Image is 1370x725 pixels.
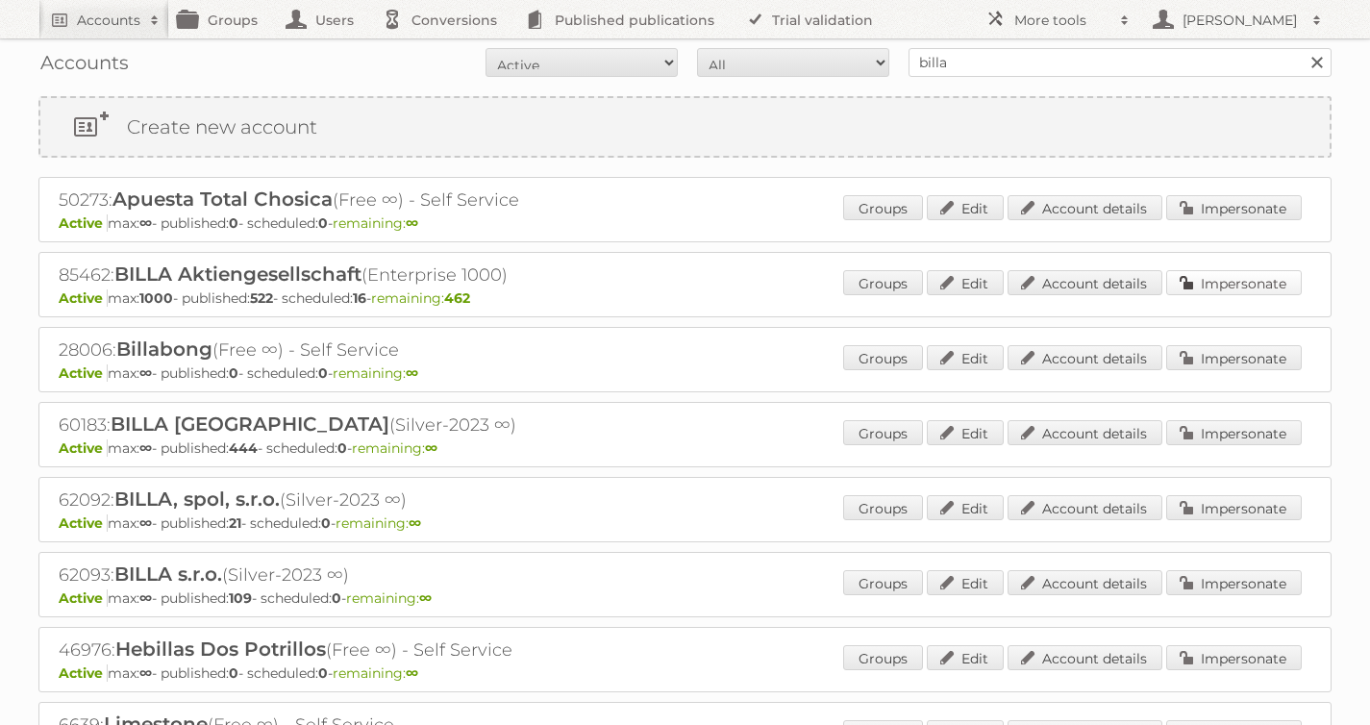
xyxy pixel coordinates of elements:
span: remaining: [346,589,432,607]
strong: 0 [229,364,238,382]
a: Edit [927,345,1004,370]
a: Account details [1008,495,1162,520]
strong: 0 [318,664,328,682]
strong: 0 [229,214,238,232]
a: Account details [1008,270,1162,295]
a: Create new account [40,98,1330,156]
span: Active [59,439,108,457]
span: BILLA, spol, s.r.o. [114,487,280,511]
p: max: - published: - scheduled: - [59,589,1311,607]
strong: ∞ [406,664,418,682]
p: max: - published: - scheduled: - [59,289,1311,307]
span: remaining: [333,364,418,382]
a: Account details [1008,645,1162,670]
span: Billabong [116,337,212,361]
a: Groups [843,270,923,295]
a: Account details [1008,345,1162,370]
span: remaining: [371,289,470,307]
strong: 0 [318,214,328,232]
strong: 0 [318,364,328,382]
p: max: - published: - scheduled: - [59,664,1311,682]
a: Account details [1008,420,1162,445]
h2: 28006: (Free ∞) - Self Service [59,337,732,362]
a: Groups [843,495,923,520]
span: BILLA s.r.o. [114,562,222,586]
a: Groups [843,345,923,370]
strong: ∞ [409,514,421,532]
a: Groups [843,420,923,445]
strong: ∞ [419,589,432,607]
strong: ∞ [139,439,152,457]
p: max: - published: - scheduled: - [59,364,1311,382]
strong: 0 [321,514,331,532]
a: Impersonate [1166,270,1302,295]
span: Active [59,589,108,607]
h2: [PERSON_NAME] [1178,11,1303,30]
a: Edit [927,420,1004,445]
p: max: - published: - scheduled: - [59,514,1311,532]
span: BILLA [GEOGRAPHIC_DATA] [111,412,389,436]
strong: ∞ [406,214,418,232]
strong: 0 [337,439,347,457]
strong: ∞ [425,439,437,457]
strong: 444 [229,439,258,457]
span: Hebillas Dos Potrillos [115,637,326,661]
a: Edit [927,270,1004,295]
strong: ∞ [406,364,418,382]
a: Impersonate [1166,345,1302,370]
h2: 85462: (Enterprise 1000) [59,262,732,287]
strong: 0 [332,589,341,607]
a: Account details [1008,570,1162,595]
a: Impersonate [1166,420,1302,445]
a: Edit [927,495,1004,520]
p: max: - published: - scheduled: - [59,214,1311,232]
h2: Accounts [77,11,140,30]
a: Groups [843,195,923,220]
a: Edit [927,570,1004,595]
strong: ∞ [139,664,152,682]
span: remaining: [336,514,421,532]
h2: 62093: (Silver-2023 ∞) [59,562,732,587]
a: Impersonate [1166,645,1302,670]
span: Apuesta Total Chosica [112,187,333,211]
span: remaining: [333,664,418,682]
span: Active [59,289,108,307]
span: remaining: [352,439,437,457]
span: Active [59,364,108,382]
h2: 62092: (Silver-2023 ∞) [59,487,732,512]
a: Groups [843,570,923,595]
span: Active [59,664,108,682]
a: Account details [1008,195,1162,220]
span: Active [59,214,108,232]
a: Impersonate [1166,195,1302,220]
strong: ∞ [139,514,152,532]
strong: 21 [229,514,241,532]
h2: More tools [1014,11,1110,30]
strong: 0 [229,664,238,682]
strong: 462 [444,289,470,307]
a: Impersonate [1166,570,1302,595]
a: Edit [927,195,1004,220]
h2: 46976: (Free ∞) - Self Service [59,637,732,662]
strong: ∞ [139,364,152,382]
p: max: - published: - scheduled: - [59,439,1311,457]
span: BILLA Aktiengesellschaft [114,262,361,286]
a: Groups [843,645,923,670]
strong: 1000 [139,289,173,307]
h2: 60183: (Silver-2023 ∞) [59,412,732,437]
strong: 522 [250,289,273,307]
strong: ∞ [139,214,152,232]
strong: 109 [229,589,252,607]
a: Impersonate [1166,495,1302,520]
a: Edit [927,645,1004,670]
strong: ∞ [139,589,152,607]
strong: 16 [353,289,366,307]
span: remaining: [333,214,418,232]
span: Active [59,514,108,532]
h2: 50273: (Free ∞) - Self Service [59,187,732,212]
